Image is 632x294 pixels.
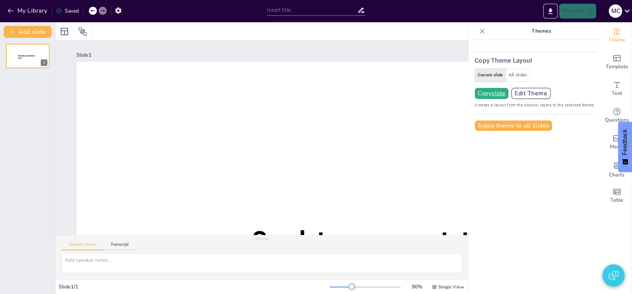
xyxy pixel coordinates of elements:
[475,102,596,108] span: Creates a layout from the slide(s) layers to the selected theme.
[438,284,464,290] span: Single View
[78,27,87,36] span: Position
[58,26,70,37] div: Layout
[475,69,596,82] div: create layout
[602,102,632,129] div: Get real-time input from your audience
[475,69,506,82] button: current slide
[605,116,629,124] span: Questions
[543,4,558,19] button: Export to PowerPoint
[505,69,530,82] button: all slides
[602,182,632,209] div: Add a table
[408,283,426,290] div: 90 %
[475,88,508,99] button: Copyslide
[475,55,596,66] h6: Copy Theme Layout
[103,242,136,250] button: Transcript
[602,22,632,49] div: Change the overall theme
[41,59,47,66] div: 1
[618,122,632,172] button: Feedback - Show survey
[622,129,628,155] span: Feedback
[253,227,501,286] span: Sendsteps presentation editor
[18,55,35,59] span: Sendsteps presentation editor
[610,143,624,151] span: Media
[602,129,632,156] div: Add images, graphics, shapes or video
[609,4,622,19] button: M C
[602,156,632,182] div: Add charts and graphs
[488,22,595,40] p: Themes
[609,171,625,179] span: Charts
[6,5,50,17] button: My Library
[602,76,632,102] div: Add text boxes
[511,88,551,99] button: Edit Theme
[610,196,623,204] span: Table
[612,89,622,98] span: Text
[58,283,330,290] div: Slide 1 / 1
[606,63,628,71] span: Template
[267,5,357,16] input: Insert title
[608,36,625,44] span: Theme
[492,90,505,96] u: slide
[61,242,103,250] button: Speaker Notes
[6,44,50,68] div: 1
[475,120,552,131] button: Apply theme to all slides
[602,49,632,76] div: Add ready made slides
[56,7,79,14] div: Saved
[4,26,51,38] button: Add slide
[559,4,596,19] button: Present
[609,4,622,18] div: M C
